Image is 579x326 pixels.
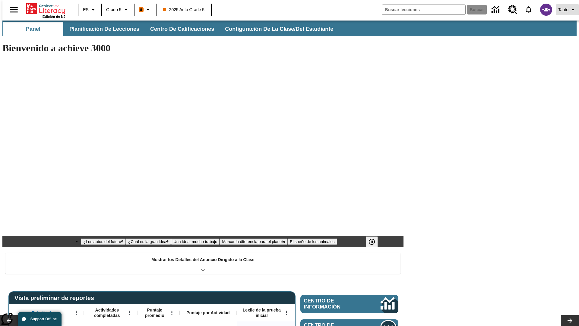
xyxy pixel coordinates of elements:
span: Estudiante [32,310,54,315]
button: Boost El color de la clase es anaranjado. Cambiar el color de la clase. [136,4,154,15]
button: Abrir menú [167,308,176,317]
button: Configuración de la clase/del estudiante [220,22,338,36]
button: Abrir menú [72,308,81,317]
div: Pausar [366,236,384,247]
span: Grado 5 [106,7,122,13]
span: Vista preliminar de reportes [14,295,97,302]
span: Support Offline [30,317,57,321]
button: Diapositiva 1 ¿Los autos del futuro? [81,238,126,245]
span: Configuración de la clase/del estudiante [225,26,333,33]
span: ES [83,7,89,13]
a: Notificaciones [521,2,536,18]
span: Puntaje promedio [140,307,169,318]
input: Buscar campo [382,5,465,14]
div: Portada [26,2,65,18]
button: Centro de calificaciones [145,22,219,36]
span: Lexile de la prueba inicial [240,307,284,318]
span: Tauto [558,7,568,13]
span: 2025 Auto Grade 5 [163,7,205,13]
button: Support Offline [18,312,62,326]
span: Actividades completadas [87,307,127,318]
button: Lenguaje: ES, Selecciona un idioma [80,4,100,15]
img: avatar image [540,4,552,16]
a: Centro de información [300,295,398,313]
div: Subbarra de navegación [2,22,339,36]
div: Subbarra de navegación [2,21,577,36]
button: Carrusel de lecciones, seguir [561,315,579,326]
button: Diapositiva 5 El sueño de los animales [287,238,337,245]
a: Portada [26,3,65,15]
p: Mostrar los Detalles del Anuncio Dirigido a la Clase [151,257,255,263]
button: Pausar [366,236,378,247]
a: Centro de recursos, Se abrirá en una pestaña nueva. [505,2,521,18]
button: Perfil/Configuración [556,4,579,15]
span: Centro de calificaciones [150,26,214,33]
button: Abrir menú [125,308,134,317]
div: Mostrar los Detalles del Anuncio Dirigido a la Clase [5,253,400,274]
button: Panel [3,22,63,36]
button: Diapositiva 4 Marcar la diferencia para el planeta [220,238,287,245]
a: Centro de información [488,2,505,18]
span: Planificación de lecciones [69,26,139,33]
button: Grado: Grado 5, Elige un grado [104,4,132,15]
button: Diapositiva 3 Una idea, mucho trabajo [171,238,220,245]
button: Abrir menú [282,308,291,317]
span: Panel [26,26,40,33]
span: Puntaje por Actividad [186,310,229,315]
span: B [140,6,143,13]
button: Planificación de lecciones [65,22,144,36]
button: Escoja un nuevo avatar [536,2,556,18]
button: Abrir el menú lateral [5,1,23,19]
button: Diapositiva 2 ¿Cuál es la gran idea? [126,238,171,245]
span: Edición de NJ [43,15,65,18]
h1: Bienvenido a achieve 3000 [2,43,403,54]
span: Centro de información [304,298,360,310]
